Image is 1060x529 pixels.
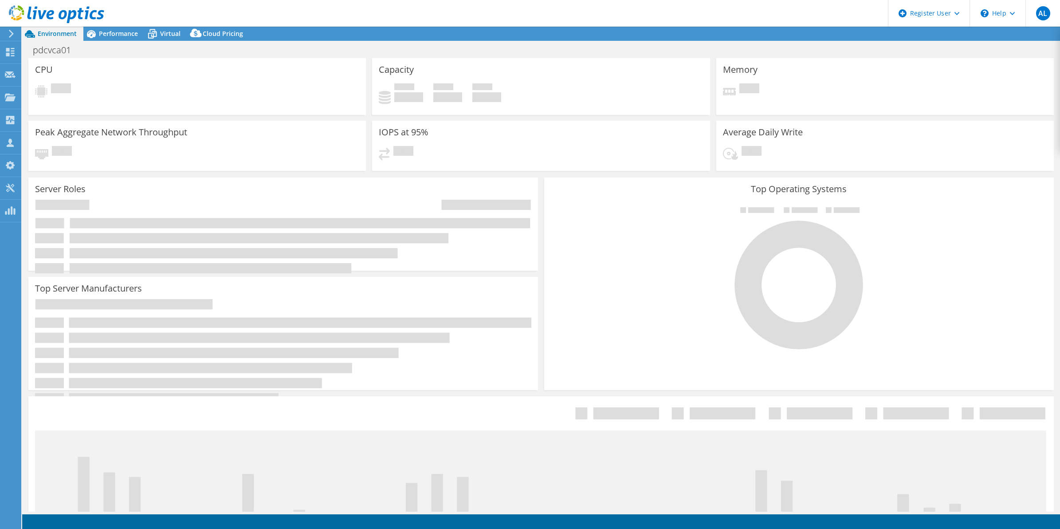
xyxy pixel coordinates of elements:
span: AL [1036,6,1050,20]
span: Free [433,83,453,92]
h3: Top Operating Systems [551,184,1047,194]
h3: IOPS at 95% [379,127,428,137]
h4: 0 GiB [433,92,462,102]
h4: 0 GiB [394,92,423,102]
h3: Top Server Manufacturers [35,284,142,293]
svg: \n [981,9,989,17]
h3: Peak Aggregate Network Throughput [35,127,187,137]
span: Pending [739,83,759,95]
span: Pending [393,146,413,158]
span: Virtual [160,29,181,38]
h3: Average Daily Write [723,127,803,137]
h3: CPU [35,65,53,75]
h4: 0 GiB [472,92,501,102]
span: Used [394,83,414,92]
h3: Capacity [379,65,414,75]
h1: pdcvca01 [29,45,85,55]
span: Cloud Pricing [203,29,243,38]
span: Pending [742,146,762,158]
span: Pending [52,146,72,158]
span: Total [472,83,492,92]
h3: Server Roles [35,184,86,194]
h3: Memory [723,65,758,75]
span: Environment [38,29,77,38]
span: Pending [51,83,71,95]
span: Performance [99,29,138,38]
